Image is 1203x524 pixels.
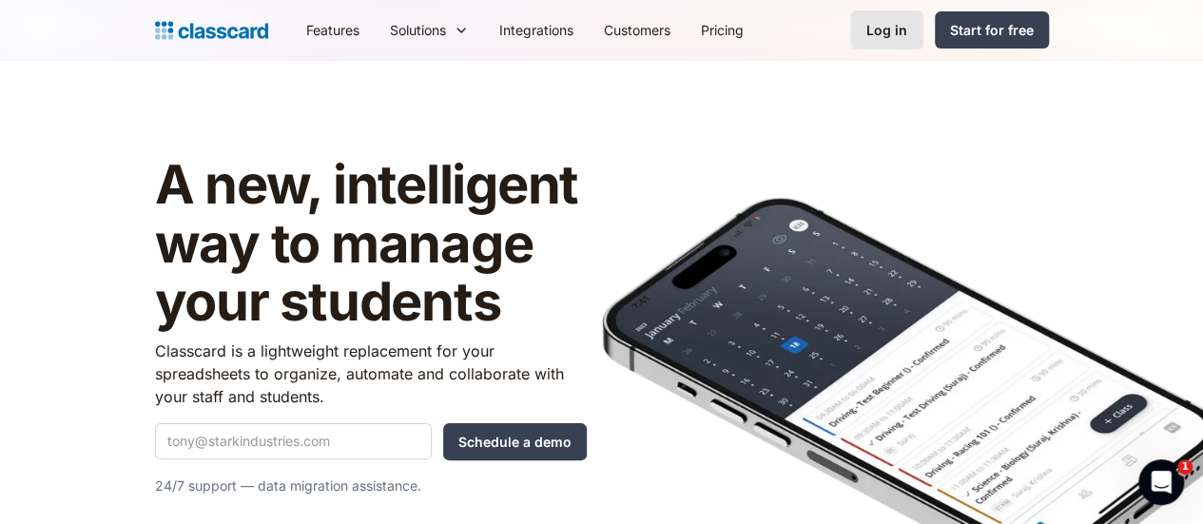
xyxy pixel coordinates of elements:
[850,10,923,49] a: Log in
[155,340,587,408] p: Classcard is a lightweight replacement for your spreadsheets to organize, automate and collaborat...
[155,423,587,460] form: Quick Demo Form
[155,156,587,332] h1: A new, intelligent way to manage your students
[484,9,589,51] a: Integrations
[390,20,446,40] div: Solutions
[935,11,1049,49] a: Start for free
[589,9,686,51] a: Customers
[686,9,759,51] a: Pricing
[155,423,432,459] input: tony@starkindustries.com
[443,423,587,460] input: Schedule a demo
[1177,459,1193,475] span: 1
[866,20,907,40] div: Log in
[155,475,587,497] p: 24/7 support — data migration assistance.
[950,20,1034,40] div: Start for free
[291,9,375,51] a: Features
[375,9,484,51] div: Solutions
[155,17,268,44] a: Logo
[1138,459,1184,505] iframe: Intercom live chat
